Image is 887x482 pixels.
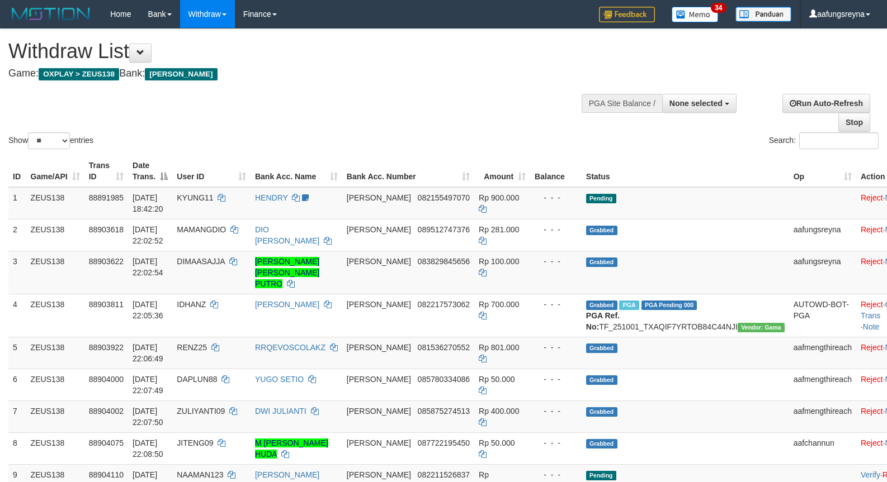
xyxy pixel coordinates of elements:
[861,438,883,447] a: Reject
[347,225,411,234] span: [PERSON_NAME]
[255,257,319,288] a: [PERSON_NAME] [PERSON_NAME] PUTRO
[672,7,719,22] img: Button%20Memo.svg
[586,300,617,310] span: Grabbed
[89,300,124,309] span: 88903811
[255,407,306,416] a: DWI JULIANTI
[26,337,84,369] td: ZEUS138
[789,155,856,187] th: Op: activate to sort column ascending
[535,256,577,267] div: - - -
[255,300,319,309] a: [PERSON_NAME]
[535,469,577,480] div: - - -
[586,471,616,480] span: Pending
[418,470,470,479] span: Copy 082211526837 to clipboard
[28,132,70,149] select: Showentries
[418,225,470,234] span: Copy 089512747376 to clipboard
[39,68,119,80] span: OXPLAY > ZEUS138
[586,439,617,448] span: Grabbed
[26,251,84,294] td: ZEUS138
[586,375,617,385] span: Grabbed
[599,7,655,22] img: Feedback.jpg
[418,438,470,447] span: Copy 087722195450 to clipboard
[26,400,84,432] td: ZEUS138
[535,299,577,310] div: - - -
[861,407,883,416] a: Reject
[582,155,789,187] th: Status
[89,407,124,416] span: 88904002
[861,225,883,234] a: Reject
[8,6,93,22] img: MOTION_logo.png
[26,432,84,464] td: ZEUS138
[789,337,856,369] td: aafmengthireach
[8,40,580,63] h1: Withdraw List
[128,155,172,187] th: Date Trans.: activate to sort column descending
[582,294,789,337] td: TF_251001_TXAQIF7YRTOB84C44NJI
[641,300,697,310] span: PGA Pending
[535,437,577,448] div: - - -
[133,438,163,459] span: [DATE] 22:08:50
[619,300,639,310] span: Marked by aafchomsokheang
[861,300,883,309] a: Reject
[255,193,288,202] a: HENDRY
[479,438,515,447] span: Rp 50.000
[177,257,225,266] span: DIMAASAJJA
[89,225,124,234] span: 88903618
[789,369,856,400] td: aafmengthireach
[418,257,470,266] span: Copy 083829845656 to clipboard
[863,322,880,331] a: Note
[418,343,470,352] span: Copy 081536270552 to clipboard
[789,294,856,337] td: AUTOWD-BOT-PGA
[735,7,791,22] img: panduan.png
[177,300,206,309] span: IDHANZ
[133,300,163,320] span: [DATE] 22:05:36
[172,155,251,187] th: User ID: activate to sort column ascending
[474,155,530,187] th: Amount: activate to sort column ascending
[347,300,411,309] span: [PERSON_NAME]
[418,193,470,202] span: Copy 082155497070 to clipboard
[255,225,319,245] a: DIO [PERSON_NAME]
[535,374,577,385] div: - - -
[418,407,470,416] span: Copy 085875274513 to clipboard
[586,343,617,353] span: Grabbed
[418,300,470,309] span: Copy 082217573062 to clipboard
[8,337,26,369] td: 5
[479,225,519,234] span: Rp 281.000
[255,375,304,384] a: YUGO SETIO
[711,3,726,13] span: 34
[347,470,411,479] span: [PERSON_NAME]
[89,193,124,202] span: 88891985
[347,407,411,416] span: [PERSON_NAME]
[861,193,883,202] a: Reject
[479,300,519,309] span: Rp 700.000
[133,343,163,363] span: [DATE] 22:06:49
[799,132,879,149] input: Search:
[8,294,26,337] td: 4
[26,187,84,219] td: ZEUS138
[342,155,474,187] th: Bank Acc. Number: activate to sort column ascending
[789,432,856,464] td: aafchannun
[586,194,616,203] span: Pending
[347,343,411,352] span: [PERSON_NAME]
[479,375,515,384] span: Rp 50.000
[738,323,785,332] span: Vendor URL: https://trx31.1velocity.biz
[26,294,84,337] td: ZEUS138
[479,193,519,202] span: Rp 900.000
[133,257,163,277] span: [DATE] 22:02:54
[177,343,207,352] span: RENZ25
[789,400,856,432] td: aafmengthireach
[586,226,617,235] span: Grabbed
[8,155,26,187] th: ID
[26,219,84,251] td: ZEUS138
[89,438,124,447] span: 88904075
[251,155,342,187] th: Bank Acc. Name: activate to sort column ascending
[586,257,617,267] span: Grabbed
[347,193,411,202] span: [PERSON_NAME]
[789,251,856,294] td: aafungsreyna
[838,113,870,132] a: Stop
[8,251,26,294] td: 3
[861,375,883,384] a: Reject
[535,342,577,353] div: - - -
[347,438,411,447] span: [PERSON_NAME]
[8,432,26,464] td: 8
[26,369,84,400] td: ZEUS138
[8,68,580,79] h4: Game: Bank:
